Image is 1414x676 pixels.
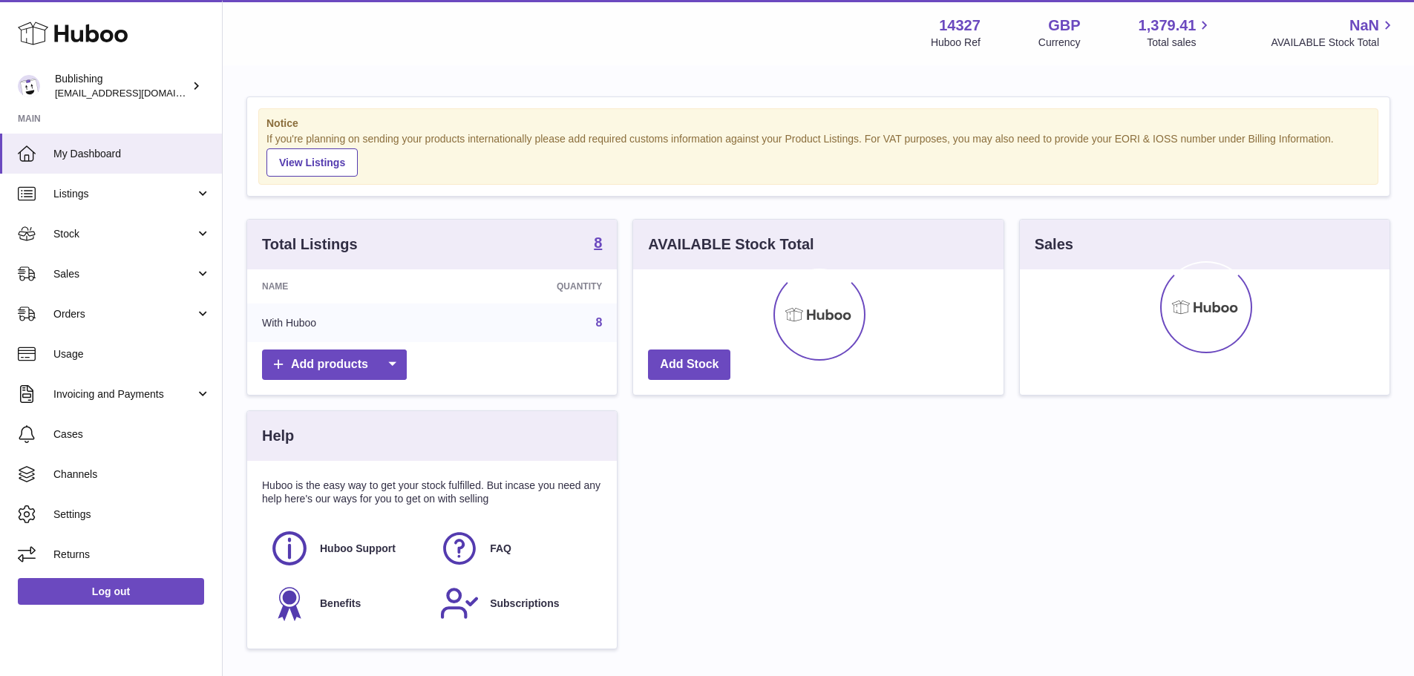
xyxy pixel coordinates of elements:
a: Add products [262,350,407,380]
a: Benefits [269,583,425,623]
img: internalAdmin-14327@internal.huboo.com [18,75,40,97]
span: Benefits [320,597,361,611]
span: 1,379.41 [1139,16,1197,36]
span: Subscriptions [490,597,559,611]
span: Listings [53,187,195,201]
span: Total sales [1147,36,1213,50]
a: FAQ [439,528,595,568]
a: Log out [18,578,204,605]
div: Huboo Ref [931,36,981,50]
span: Sales [53,267,195,281]
span: AVAILABLE Stock Total [1271,36,1396,50]
p: Huboo is the easy way to get your stock fulfilled. But incase you need any help here's our ways f... [262,479,602,507]
strong: 14327 [939,16,981,36]
span: Orders [53,307,195,321]
a: Huboo Support [269,528,425,568]
a: NaN AVAILABLE Stock Total [1271,16,1396,50]
span: Invoicing and Payments [53,387,195,401]
span: FAQ [490,542,511,556]
h3: Help [262,426,294,446]
strong: Notice [266,117,1370,131]
a: 8 [595,316,602,329]
span: Usage [53,347,211,361]
span: Stock [53,227,195,241]
span: Settings [53,508,211,522]
span: Returns [53,548,211,562]
span: Huboo Support [320,542,396,556]
a: 1,379.41 Total sales [1139,16,1214,50]
h3: Sales [1035,234,1073,255]
h3: AVAILABLE Stock Total [648,234,814,255]
div: Currency [1038,36,1081,50]
span: My Dashboard [53,147,211,161]
a: Subscriptions [439,583,595,623]
span: NaN [1349,16,1379,36]
th: Name [247,269,442,303]
strong: 8 [594,235,602,250]
div: Bublishing [55,72,189,100]
td: With Huboo [247,303,442,342]
span: [EMAIL_ADDRESS][DOMAIN_NAME] [55,87,218,99]
span: Cases [53,427,211,442]
a: View Listings [266,148,358,177]
a: 8 [594,235,602,253]
a: Add Stock [648,350,730,380]
div: If you're planning on sending your products internationally please add required customs informati... [266,132,1370,177]
strong: GBP [1048,16,1080,36]
th: Quantity [442,269,617,303]
span: Channels [53,467,211,482]
h3: Total Listings [262,234,358,255]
